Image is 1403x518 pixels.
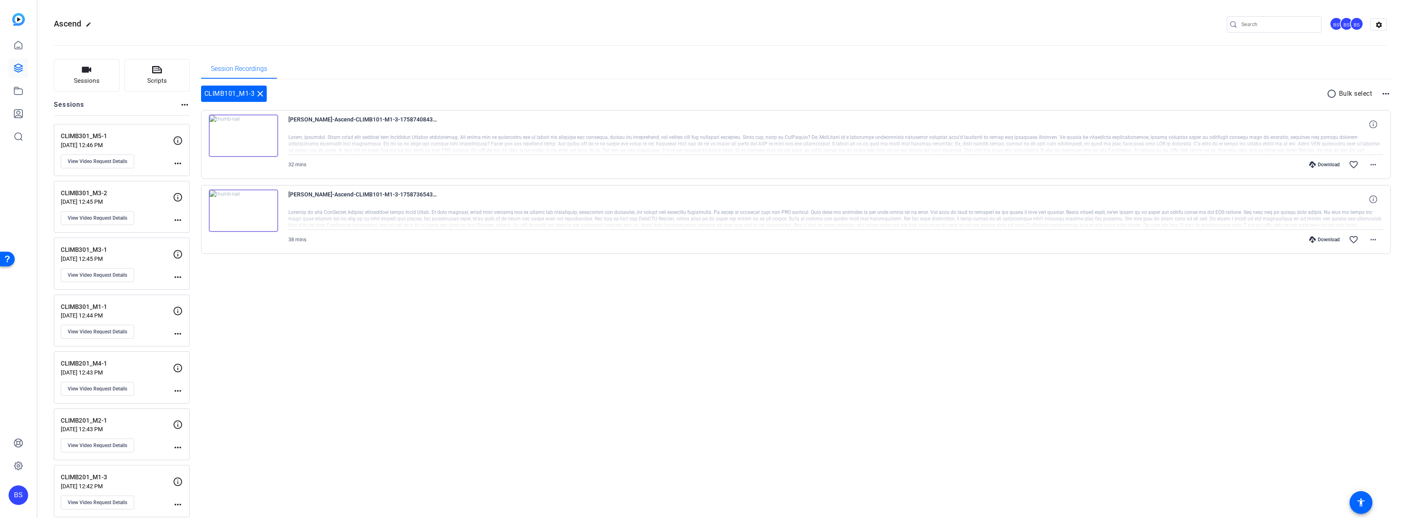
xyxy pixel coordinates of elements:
[1340,17,1354,31] ngx-avatar: Brian Sly
[1371,19,1387,31] mat-icon: settings
[1241,20,1315,29] input: Search
[68,158,127,165] span: View Video Request Details
[68,386,127,392] span: View Video Request Details
[9,485,28,505] div: BS
[68,442,127,449] span: View Video Request Details
[74,76,100,86] span: Sessions
[86,22,95,31] mat-icon: edit
[211,66,267,72] span: Session Recordings
[61,211,134,225] button: View Video Request Details
[54,19,82,29] span: Ascend
[61,369,173,376] p: [DATE] 12:43 PM
[61,154,134,168] button: View Video Request Details
[124,59,190,92] button: Scripts
[180,100,190,110] mat-icon: more_horiz
[173,272,183,282] mat-icon: more_horiz
[173,329,183,339] mat-icon: more_horiz
[61,302,173,312] p: CLIMB301_M1-1
[61,426,173,432] p: [DATE] 12:43 PM
[61,312,173,319] p: [DATE] 12:44 PM
[173,443,183,452] mat-icon: more_horiz
[61,483,173,489] p: [DATE] 12:42 PM
[255,89,265,99] mat-icon: close
[61,132,173,141] p: CLIMB301_M5-1
[12,13,25,26] img: blue-gradient.svg
[209,190,278,232] img: thumb-nail
[61,359,173,368] p: CLIMB201_M4-1
[1368,235,1378,245] mat-icon: more_horiz
[288,115,439,134] span: [PERSON_NAME]-Ascend-CLIMB101-M1-3-1758740843489-screen
[173,215,183,225] mat-icon: more_horiz
[1327,89,1339,99] mat-icon: radio_button_unchecked
[54,59,119,92] button: Sessions
[1349,160,1359,170] mat-icon: favorite_border
[1330,17,1344,31] ngx-avatar: Bradley Spinsby
[54,100,84,115] h2: Sessions
[1350,17,1363,31] div: BS
[68,272,127,278] span: View Video Request Details
[288,162,306,168] span: 32 mins
[1381,89,1391,99] mat-icon: more_horiz
[61,325,134,339] button: View Video Request Details
[61,473,173,482] p: CLIMB201_M1-3
[173,159,183,168] mat-icon: more_horiz
[288,190,439,209] span: [PERSON_NAME]-Ascend-CLIMB101-M1-3-1758736543012-screen
[61,416,173,425] p: CLIMB201_M2-1
[1330,17,1343,31] div: BS
[68,499,127,506] span: View Video Request Details
[61,198,173,205] p: [DATE] 12:45 PM
[173,386,183,396] mat-icon: more_horiz
[1368,160,1378,170] mat-icon: more_horiz
[1349,235,1359,245] mat-icon: favorite_border
[209,115,278,157] img: thumb-nail
[1350,17,1364,31] ngx-avatar: Brandon Simmons
[1339,89,1372,99] p: Bulk select
[1356,498,1366,507] mat-icon: accessibility
[201,86,267,102] div: CLIMB101_M1-3
[61,439,134,452] button: View Video Request Details
[147,76,167,86] span: Scripts
[68,215,127,221] span: View Video Request Details
[61,245,173,255] p: CLIMB301_M3-1
[61,256,173,262] p: [DATE] 12:45 PM
[61,189,173,198] p: CLIMB301_M3-2
[61,268,134,282] button: View Video Request Details
[68,328,127,335] span: View Video Request Details
[1340,17,1353,31] div: BS
[61,382,134,396] button: View Video Request Details
[61,142,173,148] p: [DATE] 12:46 PM
[1305,236,1344,243] div: Download
[288,237,306,242] span: 38 mins
[1305,161,1344,168] div: Download
[173,500,183,509] mat-icon: more_horiz
[61,496,134,509] button: View Video Request Details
